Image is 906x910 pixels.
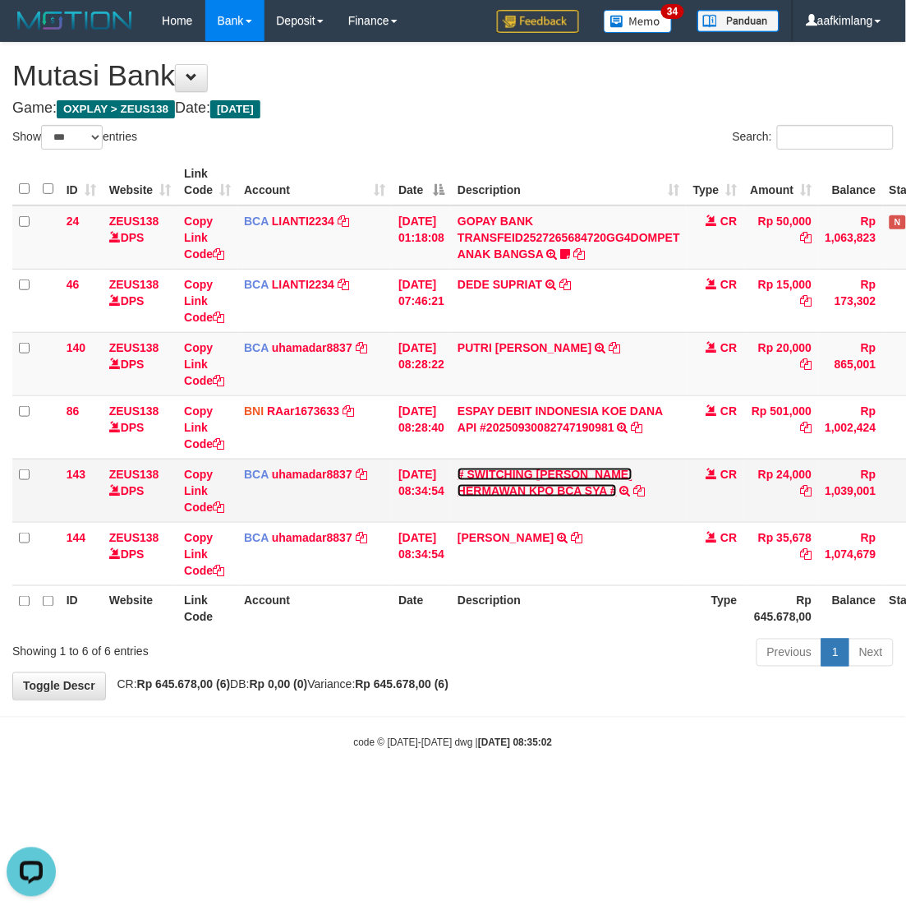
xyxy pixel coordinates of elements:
span: CR [720,278,737,291]
th: Description [451,585,687,632]
td: DPS [103,269,177,332]
a: ZEUS138 [109,341,159,354]
a: Copy Rp 15,000 to clipboard [801,294,812,307]
a: ESPAY DEBIT INDONESIA KOE DANA API #20250930082747190981 [458,404,663,434]
a: LIANTI2234 [272,278,334,291]
a: ZEUS138 [109,468,159,481]
td: Rp 173,302 [819,269,883,332]
span: BCA [244,215,269,228]
span: CR [720,468,737,481]
a: Copy Link Code [184,278,224,324]
label: Search: [733,125,894,150]
th: Link Code [177,585,237,632]
a: ZEUS138 [109,531,159,544]
img: MOTION_logo.png [12,8,137,33]
span: BCA [244,531,269,544]
a: Next [849,639,894,667]
td: DPS [103,459,177,522]
th: Description: activate to sort column ascending [451,159,687,206]
a: GOPAY BANK TRANSFEID2527265684720GG4DOMPET ANAK BANGSA [458,215,680,261]
a: LIANTI2234 [272,215,334,228]
th: Rp 645.678,00 [744,585,819,632]
a: ZEUS138 [109,278,159,291]
th: Type: activate to sort column ascending [687,159,744,206]
span: BCA [244,468,269,481]
a: Copy LIANTI2234 to clipboard [338,215,349,228]
td: [DATE] 01:18:08 [392,206,451,270]
a: Copy LIANTI2234 to clipboard [338,278,349,291]
th: Website: activate to sort column ascending [103,159,177,206]
a: RAar1673633 [267,404,339,418]
a: [PERSON_NAME] [458,531,554,544]
td: DPS [103,332,177,395]
span: 24 [67,215,80,228]
img: Feedback.jpg [497,10,579,33]
td: [DATE] 08:28:22 [392,332,451,395]
span: CR [720,531,737,544]
a: Copy ESPAY DEBIT INDONESIA KOE DANA API #20250930082747190981 to clipboard [632,421,643,434]
strong: Rp 645.678,00 (6) [137,678,231,691]
h4: Game: Date: [12,100,894,117]
span: BCA [244,278,269,291]
td: Rp 1,002,424 [819,395,883,459]
td: [DATE] 07:46:21 [392,269,451,332]
th: Date [392,585,451,632]
td: Rp 24,000 [744,459,819,522]
td: Rp 1,063,823 [819,206,883,270]
td: DPS [103,206,177,270]
a: Copy uhamadar8837 to clipboard [356,531,367,544]
a: DEDE SUPRIAT [458,278,542,291]
a: Copy Link Code [184,531,224,577]
td: DPS [103,522,177,585]
a: Copy RAar1673633 to clipboard [343,404,354,418]
a: Copy Link Code [184,215,224,261]
th: Account [237,585,392,632]
span: BNI [244,404,264,418]
td: Rp 501,000 [744,395,819,459]
a: # SWITCHING [PERSON_NAME] HERMAWAN KPO BCA SYA # [458,468,632,497]
span: CR [720,404,737,418]
th: Link Code: activate to sort column ascending [177,159,237,206]
td: DPS [103,395,177,459]
th: Date: activate to sort column descending [392,159,451,206]
a: uhamadar8837 [272,468,352,481]
h1: Mutasi Bank [12,59,894,92]
a: Copy Rp 20,000 to clipboard [801,358,812,371]
strong: Rp 0,00 (0) [250,678,308,691]
th: Type [687,585,744,632]
a: PUTRI [PERSON_NAME] [458,341,591,354]
span: CR [720,341,737,354]
span: Has Note [890,215,906,229]
td: [DATE] 08:28:40 [392,395,451,459]
a: uhamadar8837 [272,531,352,544]
strong: Rp 645.678,00 (6) [356,678,449,691]
a: Copy Link Code [184,341,224,387]
a: Copy IMRON ROSYADI to clipboard [572,531,583,544]
span: 140 [67,341,85,354]
td: Rp 1,074,679 [819,522,883,585]
span: [DATE] [210,100,260,118]
th: Account: activate to sort column ascending [237,159,392,206]
td: Rp 1,039,001 [819,459,883,522]
td: Rp 50,000 [744,206,819,270]
th: ID: activate to sort column ascending [60,159,103,206]
a: Toggle Descr [12,672,106,700]
th: Balance [819,585,883,632]
a: Copy Link Code [184,404,224,450]
a: Copy # SWITCHING CR RISMA HERMAWAN KPO BCA SYA # to clipboard [634,484,646,497]
a: ZEUS138 [109,215,159,228]
small: code © [DATE]-[DATE] dwg | [354,737,553,749]
a: Copy PUTRI SARAH NURUL to clipboard [609,341,620,354]
a: Copy Rp 35,678 to clipboard [801,547,812,561]
span: BCA [244,341,269,354]
th: Amount: activate to sort column ascending [744,159,819,206]
span: 86 [67,404,80,418]
span: CR [720,215,737,228]
a: ZEUS138 [109,404,159,418]
a: Copy Rp 50,000 to clipboard [801,231,812,244]
td: Rp 35,678 [744,522,819,585]
a: Copy Link Code [184,468,224,514]
a: Previous [757,639,822,667]
a: Copy GOPAY BANK TRANSFEID2527265684720GG4DOMPET ANAK BANGSA to clipboard [573,247,585,261]
span: OXPLAY > ZEUS138 [57,100,175,118]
